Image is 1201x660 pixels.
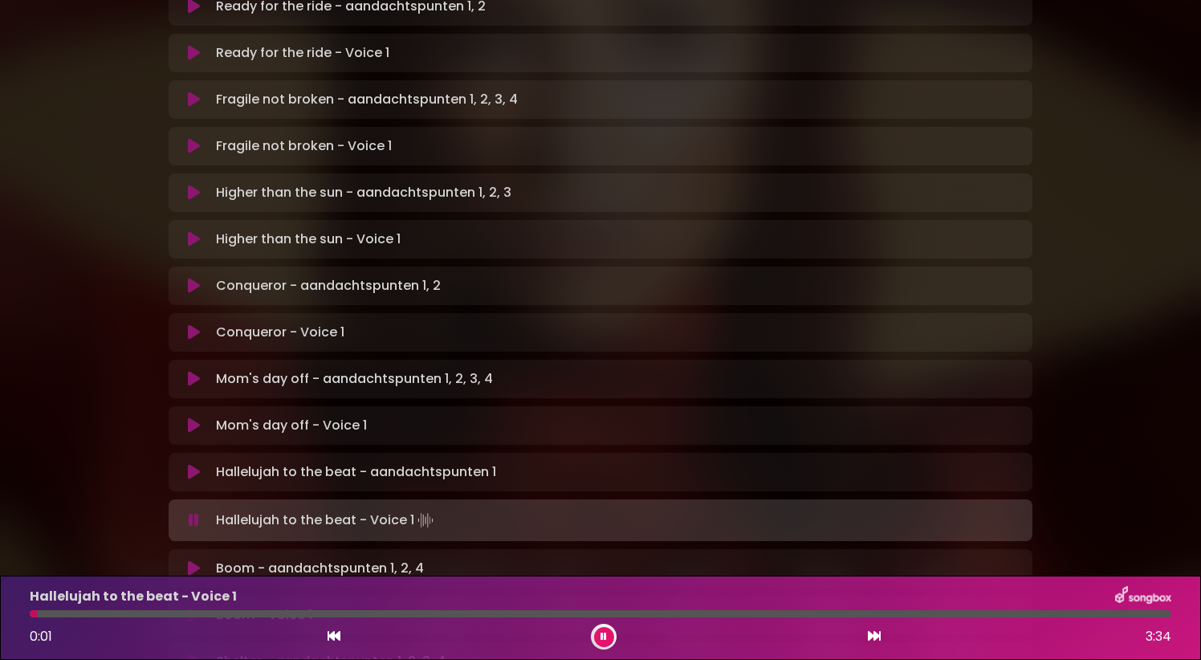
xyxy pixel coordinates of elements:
[216,43,389,63] p: Ready for the ride - Voice 1
[30,587,237,606] p: Hallelujah to the beat - Voice 1
[216,323,344,342] p: Conqueror - Voice 1
[216,369,493,389] p: Mom's day off - aandachtspunten 1, 2, 3, 4
[216,509,437,532] p: Hallelujah to the beat - Voice 1
[216,90,518,109] p: Fragile not broken - aandachtspunten 1, 2, 3, 4
[1146,627,1171,646] span: 3:34
[216,416,367,435] p: Mom's day off - Voice 1
[216,462,496,482] p: Hallelujah to the beat - aandachtspunten 1
[216,136,392,156] p: Fragile not broken - Voice 1
[1115,586,1171,607] img: songbox-logo-white.png
[216,559,424,578] p: Boom - aandachtspunten 1, 2, 4
[414,509,437,532] img: waveform4.gif
[30,627,52,646] span: 0:01
[216,276,441,295] p: Conqueror - aandachtspunten 1, 2
[216,183,511,202] p: Higher than the sun - aandachtspunten 1, 2, 3
[216,230,401,249] p: Higher than the sun - Voice 1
